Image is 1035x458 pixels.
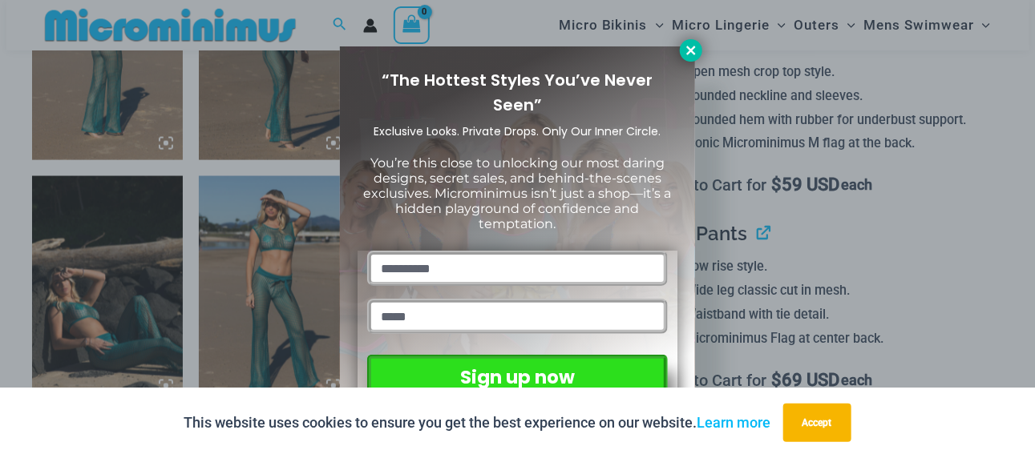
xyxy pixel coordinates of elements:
[364,155,672,232] span: You’re this close to unlocking our most daring designs, secret sales, and behind-the-scenes exclu...
[374,123,661,139] span: Exclusive Looks. Private Drops. Only Our Inner Circle.
[184,411,771,435] p: This website uses cookies to ensure you get the best experience on our website.
[367,355,668,400] button: Sign up now
[680,39,702,62] button: Close
[382,69,653,116] span: “The Hottest Styles You’ve Never Seen”
[697,414,771,431] a: Learn more
[783,404,851,442] button: Accept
